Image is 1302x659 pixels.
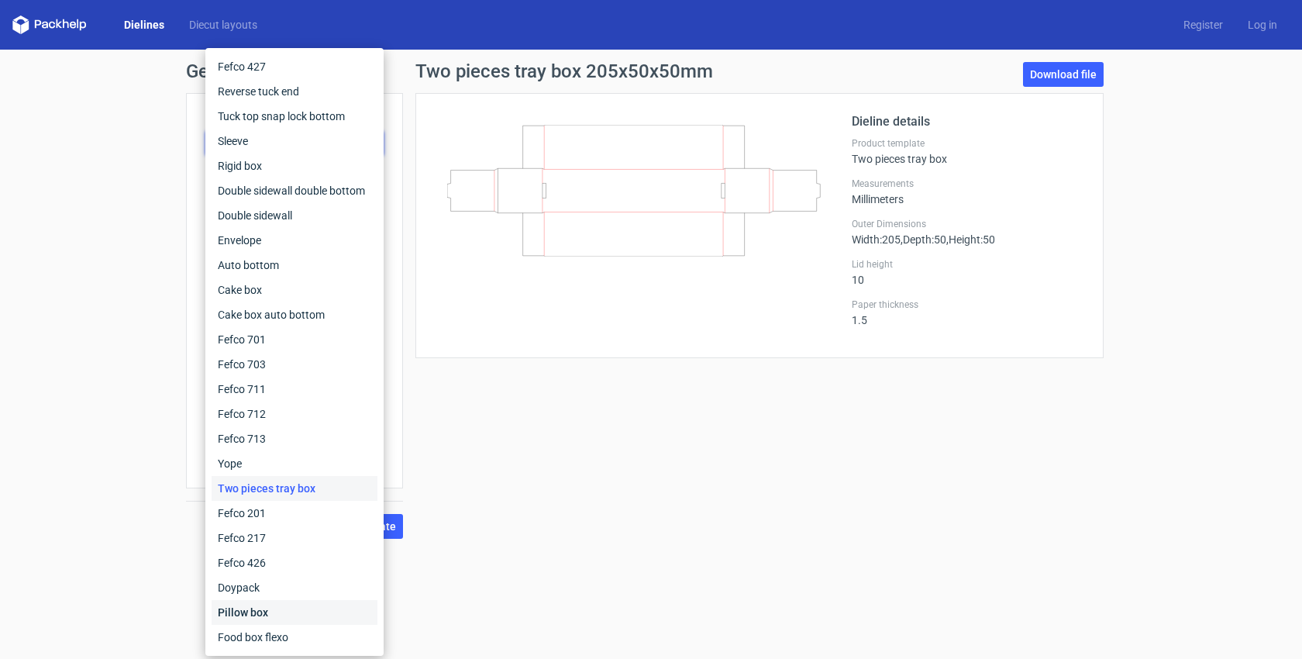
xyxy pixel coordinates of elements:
div: Fefco 713 [212,426,377,451]
div: Cake box [212,278,377,302]
div: Fefco 217 [212,526,377,550]
span: , Depth : 50 [901,233,946,246]
a: Dielines [112,17,177,33]
div: Double sidewall [212,203,377,228]
div: Auto bottom [212,253,377,278]
div: Doypack [212,575,377,600]
a: Log in [1235,17,1290,33]
div: Two pieces tray box [212,476,377,501]
h1: Generate new dieline [186,62,1116,81]
span: Width : 205 [852,233,901,246]
a: Register [1171,17,1235,33]
div: Rigid box [212,154,377,178]
div: Fefco 712 [212,402,377,426]
div: Fefco 427 [212,54,377,79]
div: Cake box auto bottom [212,302,377,327]
label: Outer Dimensions [852,218,1084,230]
h2: Dieline details [852,112,1084,131]
div: Fefco 701 [212,327,377,352]
div: Yope [212,451,377,476]
span: , Height : 50 [946,233,995,246]
div: 1.5 [852,298,1084,326]
label: Measurements [852,178,1084,190]
div: 10 [852,258,1084,286]
div: Double sidewall double bottom [212,178,377,203]
div: Fefco 201 [212,501,377,526]
div: Fefco 703 [212,352,377,377]
div: Envelope [212,228,377,253]
h1: Two pieces tray box 205x50x50mm [415,62,713,81]
div: Fefco 711 [212,377,377,402]
div: Food box flexo [212,625,377,650]
div: Millimeters [852,178,1084,205]
div: Two pieces tray box [852,137,1084,165]
a: Diecut layouts [177,17,270,33]
a: Download file [1023,62,1104,87]
label: Paper thickness [852,298,1084,311]
div: Pillow box [212,600,377,625]
div: Fefco 426 [212,550,377,575]
div: Reverse tuck end [212,79,377,104]
label: Product template [852,137,1084,150]
div: Tuck top snap lock bottom [212,104,377,129]
label: Lid height [852,258,1084,271]
div: Sleeve [212,129,377,154]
